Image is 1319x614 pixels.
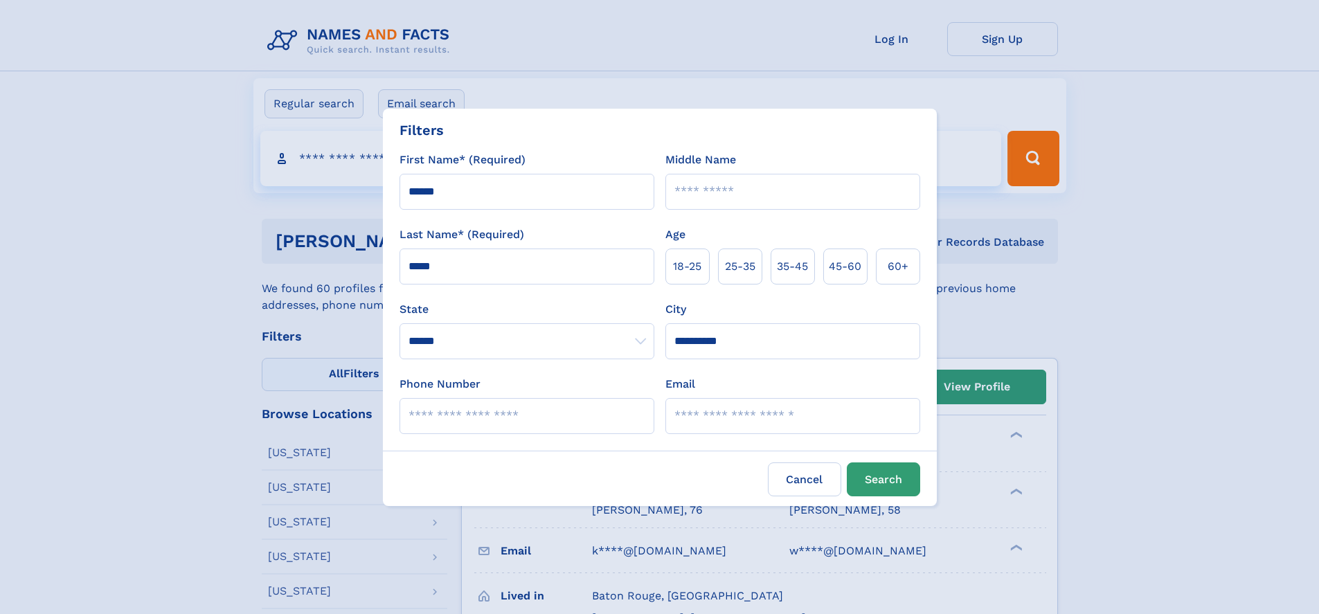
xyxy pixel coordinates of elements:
label: Email [665,376,695,392]
label: Middle Name [665,152,736,168]
span: 25‑35 [725,258,755,275]
span: 18‑25 [673,258,701,275]
label: Phone Number [400,376,481,392]
div: Filters [400,120,444,141]
span: 35‑45 [777,258,808,275]
label: State [400,301,654,318]
label: City [665,301,686,318]
label: Cancel [768,462,841,496]
button: Search [847,462,920,496]
label: First Name* (Required) [400,152,526,168]
label: Age [665,226,685,243]
label: Last Name* (Required) [400,226,524,243]
span: 45‑60 [829,258,861,275]
span: 60+ [888,258,908,275]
